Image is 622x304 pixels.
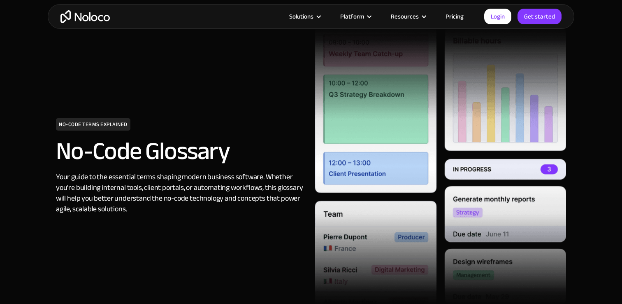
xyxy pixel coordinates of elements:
[289,11,313,22] div: Solutions
[56,172,307,215] div: Your guide to the essential terms shaping modern business software. Whether you're building inter...
[391,11,419,22] div: Resources
[381,11,435,22] div: Resources
[60,10,110,23] a: home
[279,11,330,22] div: Solutions
[340,11,364,22] div: Platform
[435,11,474,22] a: Pricing
[56,139,307,164] h2: No-Code Glossary
[56,118,130,131] h1: NO-CODE TERMS EXPLAINED
[518,9,562,24] a: Get started
[330,11,381,22] div: Platform
[484,9,511,24] a: Login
